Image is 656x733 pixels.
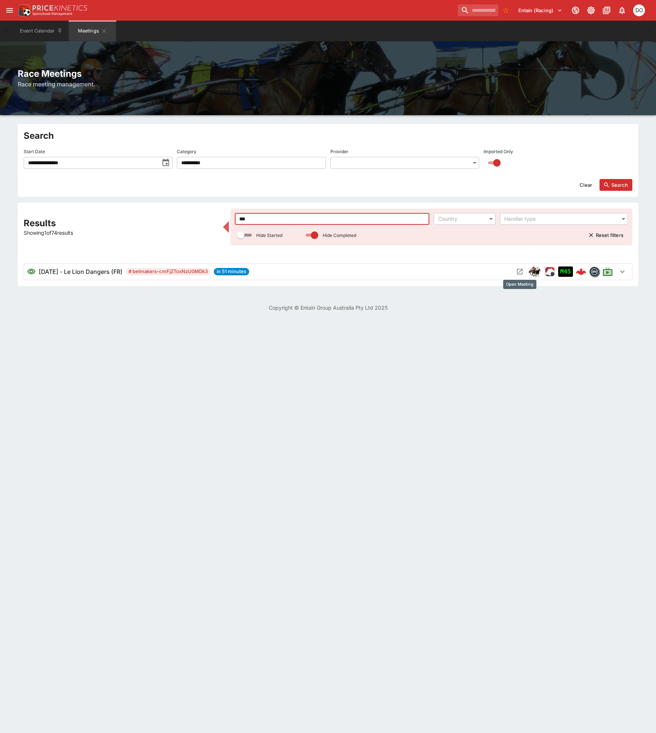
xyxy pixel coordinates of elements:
[32,12,72,16] img: Sportsbook Management
[514,266,526,278] button: Open Meeting
[631,2,647,18] button: Daniel Olerenshaw
[600,179,632,191] button: Search
[504,215,616,223] div: Handler type
[590,267,599,276] img: betmakers.png
[16,21,67,41] button: Event Calendar
[69,21,116,41] button: Meetings
[543,266,555,278] img: racing.png
[3,4,16,17] button: open drawer
[615,4,629,17] button: Notifications
[27,267,36,276] svg: Visible
[575,179,597,191] button: Clear
[584,4,598,17] button: Toggle light/dark mode
[484,148,513,155] p: Imported Only
[214,268,249,275] span: in 51 minutes
[24,229,219,237] p: Showing 1 of 74 results
[18,68,638,79] h2: Race Meetings
[576,266,586,277] img: logo-cerberus--red.svg
[32,5,87,11] img: PriceKinetics
[458,4,498,16] input: search
[529,266,540,278] div: horse_racing
[438,215,484,223] div: Country
[24,130,632,141] h2: Search
[24,148,45,155] p: Start Date
[602,266,613,277] svg: Live
[330,148,348,155] p: Provider
[256,232,282,238] p: Hide Started
[24,217,219,229] h2: Results
[584,229,628,241] button: Reset filters
[177,148,196,155] p: Category
[633,4,645,16] div: Daniel Olerenshaw
[600,4,613,17] button: Documentation
[514,4,567,16] button: Select Tenant
[500,4,512,16] button: No Bookmarks
[543,266,555,278] div: ParallelRacing Handler
[323,232,356,238] p: Hide Completed
[39,267,123,276] h6: [DATE] - Le Lion Dangers (FR)
[529,266,540,278] img: horse_racing.png
[503,280,536,289] div: Open Meeting
[18,80,638,89] h6: Race meeting management.
[16,3,31,18] img: PriceKinetics Logo
[589,266,600,277] div: betmakers
[558,266,573,277] div: Imported to Jetbet as OPEN
[159,156,172,169] button: toggle date time picker
[569,4,582,17] button: Connected to PK
[126,268,211,275] span: # betmakers-cmFjZToxNzU0MDk3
